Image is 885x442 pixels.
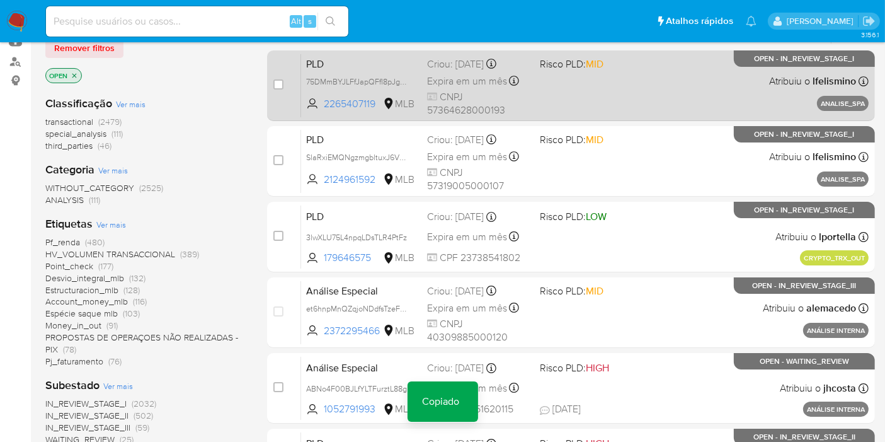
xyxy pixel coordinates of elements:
[46,13,348,30] input: Pesquise usuários ou casos...
[787,15,858,27] p: leticia.merlin@mercadolivre.com
[291,15,301,27] span: Alt
[666,15,733,28] span: Atalhos rápidos
[862,15,876,28] a: Sair
[317,13,343,30] button: search-icon
[308,15,312,27] span: s
[746,16,757,26] a: Notificações
[861,30,879,40] span: 3.156.1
